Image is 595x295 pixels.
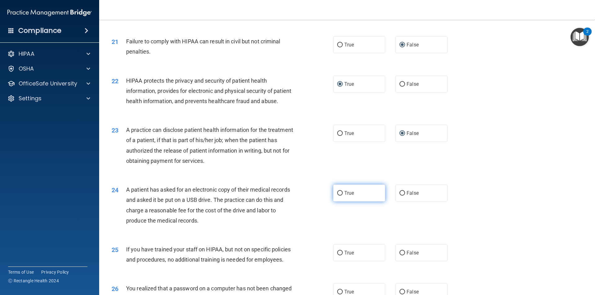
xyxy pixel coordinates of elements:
input: False [399,43,405,47]
span: True [344,250,354,256]
span: Failure to comply with HIPAA can result in civil but not criminal penalties. [126,38,280,55]
span: 23 [112,127,118,134]
input: False [399,82,405,87]
span: 22 [112,77,118,85]
h4: Compliance [18,26,61,35]
a: HIPAA [7,50,90,58]
input: True [337,82,343,87]
p: Settings [19,95,42,102]
span: HIPAA protects the privacy and security of patient health information, provides for electronic an... [126,77,291,104]
span: 21 [112,38,118,46]
div: 2 [586,32,588,40]
span: False [407,289,419,295]
span: False [407,130,419,136]
a: Privacy Policy [41,269,69,275]
input: True [337,131,343,136]
span: True [344,130,354,136]
input: True [337,191,343,196]
span: True [344,289,354,295]
span: 24 [112,186,118,194]
span: True [344,42,354,48]
input: True [337,43,343,47]
input: False [399,290,405,294]
img: PMB logo [7,7,92,19]
input: True [337,290,343,294]
span: False [407,42,419,48]
p: HIPAA [19,50,34,58]
input: False [399,251,405,255]
a: OSHA [7,65,90,72]
a: Terms of Use [8,269,34,275]
span: True [344,190,354,196]
span: False [407,190,419,196]
p: OSHA [19,65,34,72]
p: OfficeSafe University [19,80,77,87]
span: True [344,81,354,87]
a: Settings [7,95,90,102]
input: False [399,131,405,136]
button: Open Resource Center, 2 new notifications [571,28,589,46]
span: 26 [112,285,118,293]
a: OfficeSafe University [7,80,90,87]
span: False [407,250,419,256]
span: If you have trained your staff on HIPAA, but not on specific policies and procedures, no addition... [126,246,291,263]
input: True [337,251,343,255]
input: False [399,191,405,196]
span: A patient has asked for an electronic copy of their medical records and asked it be put on a USB ... [126,186,290,224]
span: Ⓒ Rectangle Health 2024 [8,278,59,284]
span: False [407,81,419,87]
span: A practice can disclose patient health information for the treatment of a patient, if that is par... [126,127,293,164]
span: 25 [112,246,118,254]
